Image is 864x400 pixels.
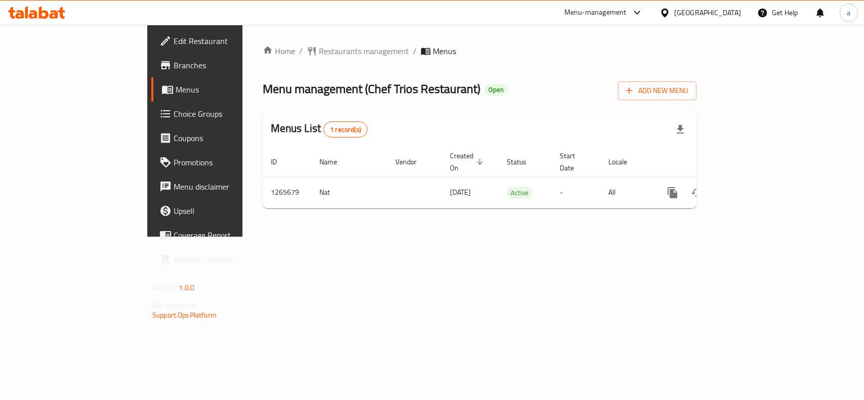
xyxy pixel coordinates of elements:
[152,281,177,294] span: Version:
[174,205,283,217] span: Upsell
[661,181,685,205] button: more
[151,199,292,223] a: Upsell
[174,59,283,71] span: Branches
[174,156,283,168] span: Promotions
[507,156,540,168] span: Status
[668,117,692,142] div: Export file
[263,147,766,208] table: enhanced table
[685,181,709,205] button: Change Status
[433,45,456,57] span: Menus
[179,281,194,294] span: 1.0.0
[152,298,199,312] span: Get support on:
[263,45,696,57] nav: breadcrumb
[151,77,292,102] a: Menus
[151,150,292,174] a: Promotions
[323,121,367,138] div: Total records count
[413,45,417,57] li: /
[450,186,471,199] span: [DATE]
[652,147,766,177] th: Actions
[450,150,486,174] span: Created On
[271,121,367,138] h2: Menus List
[600,177,652,208] td: All
[174,35,283,47] span: Edit Restaurant
[176,83,283,96] span: Menus
[552,177,600,208] td: -
[151,247,292,272] a: Grocery Checklist
[564,7,627,19] div: Menu-management
[319,156,350,168] span: Name
[484,85,508,94] span: Open
[174,108,283,120] span: Choice Groups
[151,53,292,77] a: Branches
[151,174,292,199] a: Menu disclaimer
[151,223,292,247] a: Coverage Report
[151,126,292,150] a: Coupons
[152,308,217,322] a: Support.OpsPlatform
[299,45,303,57] li: /
[395,156,430,168] span: Vendor
[311,177,387,208] td: Nat
[174,132,283,144] span: Coupons
[174,181,283,193] span: Menu disclaimer
[271,156,290,168] span: ID
[608,156,640,168] span: Locale
[319,45,409,57] span: Restaurants management
[626,84,688,97] span: Add New Menu
[307,45,409,57] a: Restaurants management
[507,187,532,199] span: Active
[847,7,850,18] span: a
[674,7,741,18] div: [GEOGRAPHIC_DATA]
[324,125,367,135] span: 1 record(s)
[174,229,283,241] span: Coverage Report
[263,77,480,100] span: Menu management ( Chef Trios Restaurant )
[151,102,292,126] a: Choice Groups
[618,81,696,100] button: Add New Menu
[560,150,588,174] span: Start Date
[174,253,283,265] span: Grocery Checklist
[151,29,292,53] a: Edit Restaurant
